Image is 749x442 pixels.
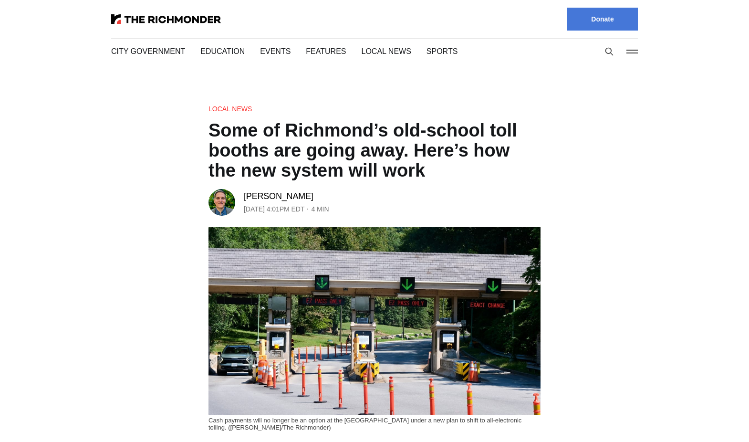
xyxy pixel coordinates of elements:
[258,46,286,57] a: Events
[312,203,332,215] span: 4 min
[244,203,306,215] time: [DATE] 4:01PM EDT
[354,46,401,57] a: Local News
[208,120,541,180] h1: Some of Richmond’s old-school toll booths are going away. Here’s how the new system will work
[111,46,183,57] a: City Government
[208,417,499,431] span: Cash payments will no longer be an option at the [GEOGRAPHIC_DATA] under a new plan to shift to a...
[208,104,250,114] a: Local News
[198,46,242,57] a: Education
[567,8,638,31] a: Donate
[301,46,338,57] a: Features
[208,189,235,216] img: Graham Moomaw
[111,14,221,24] img: The Richmonder
[602,44,616,59] button: Search this site
[208,227,541,415] img: Some of Richmond’s old-school toll booths are going away. Here’s how the new system will work
[244,190,314,202] a: [PERSON_NAME]
[416,46,445,57] a: Sports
